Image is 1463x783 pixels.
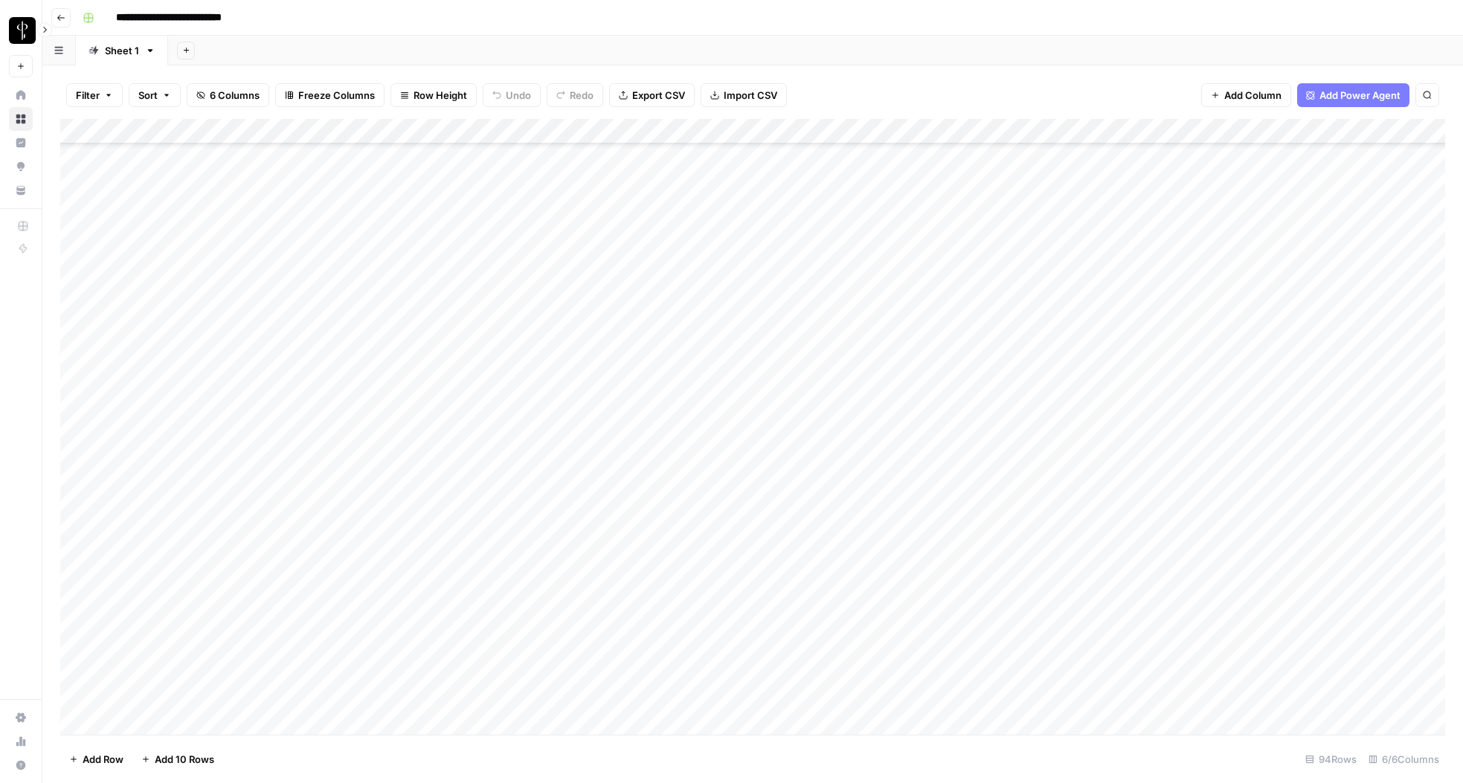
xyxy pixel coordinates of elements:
button: Add Power Agent [1297,83,1409,107]
a: Usage [9,729,33,753]
a: Settings [9,706,33,729]
span: Add Row [83,752,123,767]
button: Help + Support [9,753,33,777]
a: Opportunities [9,155,33,178]
span: Filter [76,88,100,103]
button: Export CSV [609,83,695,107]
button: Add Row [60,747,132,771]
div: Sheet 1 [105,43,139,58]
div: 94 Rows [1299,747,1363,771]
button: Workspace: LP Production Workloads [9,12,33,49]
span: Import CSV [724,88,777,103]
span: Row Height [414,88,467,103]
button: Filter [66,83,123,107]
button: Sort [129,83,181,107]
button: Add 10 Rows [132,747,223,771]
a: Your Data [9,178,33,202]
button: Add Column [1201,83,1291,107]
div: 6/6 Columns [1363,747,1445,771]
span: Undo [506,88,531,103]
span: Add 10 Rows [155,752,214,767]
a: Browse [9,107,33,131]
span: Redo [570,88,594,103]
span: Freeze Columns [298,88,375,103]
button: 6 Columns [187,83,269,107]
span: 6 Columns [210,88,260,103]
span: Sort [138,88,158,103]
button: Import CSV [701,83,787,107]
span: Add Column [1224,88,1282,103]
span: Export CSV [632,88,685,103]
span: Add Power Agent [1319,88,1401,103]
button: Redo [547,83,603,107]
a: Insights [9,131,33,155]
button: Row Height [390,83,477,107]
a: Sheet 1 [76,36,168,65]
a: Home [9,83,33,107]
img: LP Production Workloads Logo [9,17,36,44]
button: Freeze Columns [275,83,385,107]
button: Undo [483,83,541,107]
